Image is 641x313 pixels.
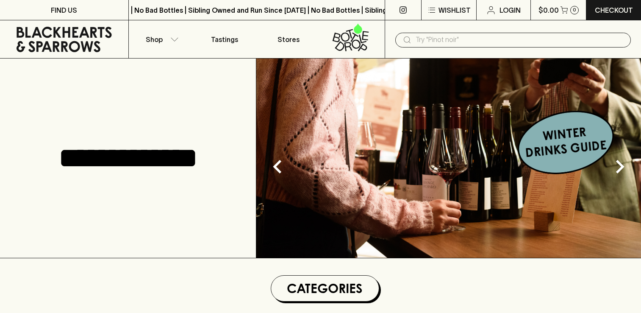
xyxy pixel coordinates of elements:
p: Stores [277,34,300,45]
p: FIND US [51,5,77,15]
a: Tastings [193,20,257,58]
h1: Categories [275,279,375,298]
input: Try "Pinot noir" [416,33,624,47]
p: Checkout [595,5,633,15]
p: Login [499,5,521,15]
button: Previous [261,150,294,184]
button: Next [603,150,637,184]
p: 0 [573,8,576,12]
p: Shop [146,34,163,45]
p: $0.00 [538,5,559,15]
p: Tastings [211,34,238,45]
a: Stores [257,20,321,58]
button: Shop [129,20,193,58]
img: optimise [256,59,641,258]
p: Wishlist [438,5,471,15]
